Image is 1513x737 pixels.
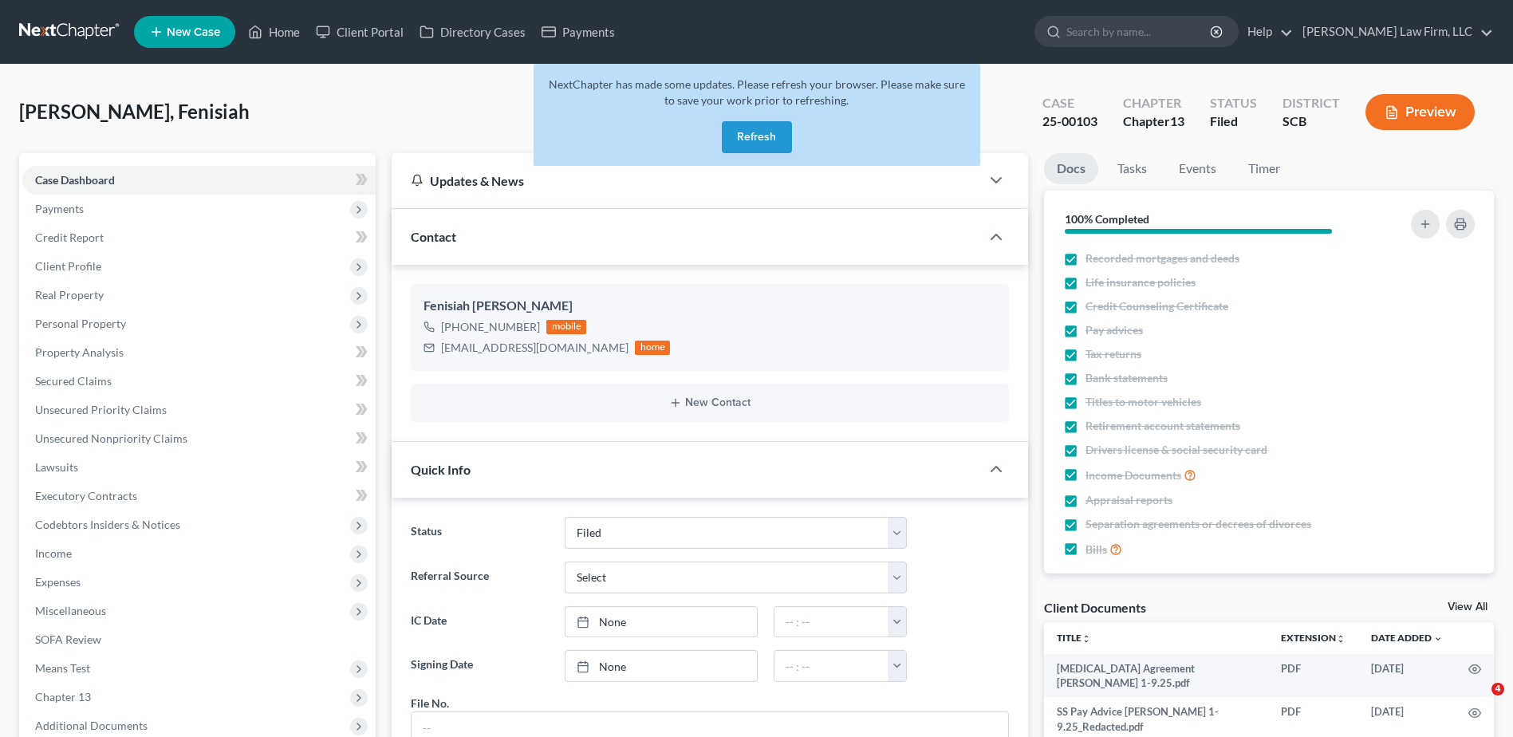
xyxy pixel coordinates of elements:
span: Retirement account statements [1085,418,1240,434]
span: Property Analysis [35,345,124,359]
span: Appraisal reports [1085,492,1172,508]
a: [PERSON_NAME] Law Firm, LLC [1294,18,1493,46]
div: Chapter [1123,94,1184,112]
a: Credit Report [22,223,376,252]
span: Quick Info [411,462,471,477]
i: unfold_more [1082,634,1091,644]
a: None [565,651,757,681]
span: [PERSON_NAME], Fenisiah [19,100,250,123]
td: [MEDICAL_DATA] Agreement [PERSON_NAME] 1-9.25.pdf [1044,654,1268,698]
div: File No. [411,695,449,711]
a: None [565,607,757,637]
span: Bills [1085,542,1107,558]
label: Referral Source [403,562,556,593]
label: IC Date [403,606,556,638]
div: Client Documents [1044,599,1146,616]
span: Titles to motor vehicles [1085,394,1201,410]
div: mobile [546,320,586,334]
span: Real Property [35,288,104,301]
a: Lawsuits [22,453,376,482]
a: Home [240,18,308,46]
span: SOFA Review [35,633,101,646]
a: Client Portal [308,18,412,46]
span: Tax returns [1085,346,1141,362]
span: 13 [1170,113,1184,128]
a: Events [1166,153,1229,184]
a: Help [1239,18,1293,46]
iframe: Intercom live chat [1459,683,1497,721]
button: Preview [1365,94,1475,130]
div: District [1283,94,1340,112]
a: Property Analysis [22,338,376,367]
div: Chapter [1123,112,1184,131]
button: New Contact [424,396,996,409]
div: [PHONE_NUMBER] [441,319,540,335]
span: Secured Claims [35,374,112,388]
div: 25-00103 [1042,112,1097,131]
div: [EMAIL_ADDRESS][DOMAIN_NAME] [441,340,628,356]
span: Chapter 13 [35,690,91,703]
span: Expenses [35,575,81,589]
span: Income Documents [1085,467,1181,483]
span: Case Dashboard [35,173,115,187]
span: Executory Contracts [35,489,137,503]
div: home [635,341,670,355]
label: Signing Date [403,650,556,682]
label: Status [403,517,556,549]
span: Life insurance policies [1085,274,1196,290]
span: 4 [1491,683,1504,696]
span: New Case [167,26,220,38]
strong: 100% Completed [1065,212,1149,226]
span: Bank statements [1085,370,1168,386]
span: Income [35,546,72,560]
span: Additional Documents [35,719,148,732]
input: -- : -- [774,651,888,681]
input: Search by name... [1066,17,1212,46]
a: Timer [1235,153,1293,184]
a: Payments [534,18,623,46]
a: Extensionunfold_more [1281,632,1346,644]
span: Miscellaneous [35,604,106,617]
td: [DATE] [1358,654,1456,698]
div: Case [1042,94,1097,112]
span: Lawsuits [35,460,78,474]
span: Unsecured Priority Claims [35,403,167,416]
a: Titleunfold_more [1057,632,1091,644]
div: SCB [1283,112,1340,131]
div: Updates & News [411,172,961,189]
span: Drivers license & social security card [1085,442,1267,458]
i: expand_more [1433,634,1443,644]
a: Tasks [1105,153,1160,184]
div: Fenisiah [PERSON_NAME] [424,297,996,316]
a: Date Added expand_more [1371,632,1443,644]
a: View All [1448,601,1487,613]
a: Unsecured Nonpriority Claims [22,424,376,453]
a: Unsecured Priority Claims [22,396,376,424]
span: Means Test [35,661,90,675]
span: Contact [411,229,456,244]
span: Pay advices [1085,322,1143,338]
span: Recorded mortgages and deeds [1085,250,1239,266]
a: Directory Cases [412,18,534,46]
div: Filed [1210,112,1257,131]
a: Case Dashboard [22,166,376,195]
a: Docs [1044,153,1098,184]
span: Personal Property [35,317,126,330]
a: SOFA Review [22,625,376,654]
i: unfold_more [1336,634,1346,644]
span: Unsecured Nonpriority Claims [35,432,187,445]
span: Credit Report [35,231,104,244]
span: Codebtors Insiders & Notices [35,518,180,531]
td: PDF [1268,654,1358,698]
button: Refresh [722,121,792,153]
span: Client Profile [35,259,101,273]
span: Separation agreements or decrees of divorces [1085,516,1311,532]
a: Executory Contracts [22,482,376,510]
a: Secured Claims [22,367,376,396]
div: Status [1210,94,1257,112]
span: Payments [35,202,84,215]
span: Credit Counseling Certificate [1085,298,1228,314]
span: NextChapter has made some updates. Please refresh your browser. Please make sure to save your wor... [549,77,965,107]
input: -- : -- [774,607,888,637]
